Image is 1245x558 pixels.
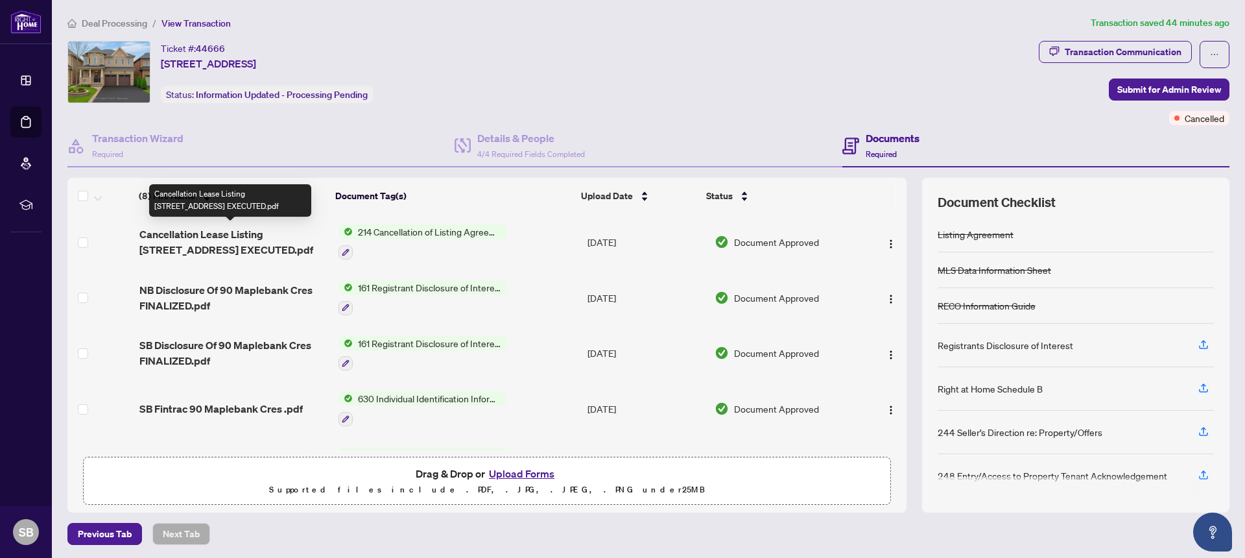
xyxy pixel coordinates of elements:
span: Document Approved [734,291,819,305]
button: Logo [881,343,901,363]
img: Status Icon [338,224,353,239]
span: Information Updated - Processing Pending [196,89,368,101]
span: SB Fintrac 90 Maplebank Cres .pdf [139,401,303,417]
li: / [152,16,156,30]
button: Logo [881,287,901,308]
td: [DATE] [582,326,709,382]
button: Submit for Admin Review [1109,79,1229,101]
img: Document Status [715,346,729,360]
img: Logo [886,350,896,360]
span: 4/4 Required Fields Completed [477,149,585,159]
img: IMG-N12293982_1.jpg [68,42,150,103]
span: Submit for Admin Review [1117,79,1221,100]
div: Registrants Disclosure of Interest [938,338,1073,352]
img: Logo [886,405,896,415]
button: Open asap [1193,513,1232,552]
img: Status Icon [338,447,353,461]
span: Document Approved [734,346,819,360]
th: (8) File Name [134,178,330,214]
button: Status Icon161 Registrant Disclosure of Interest - Disposition ofProperty [338,280,506,315]
div: RECO Information Guide [938,298,1036,313]
th: Document Tag(s) [330,178,576,214]
h4: Details & People [477,130,585,146]
span: NB Disclosure Of 90 Maplebank Cres FINALIZED.pdf [139,282,328,313]
img: Logo [886,294,896,304]
span: Previous Tab [78,524,132,544]
button: Logo [881,398,901,419]
span: Required [866,149,897,159]
td: [DATE] [582,214,709,270]
td: [DATE] [582,270,709,326]
span: View Transaction [161,18,231,29]
div: Transaction Communication [1065,42,1181,62]
button: Logo [881,232,901,252]
span: Status [706,189,733,203]
button: Status Icon630 Individual Identification Information Record [338,447,506,482]
span: SB Disclosure Of 90 Maplebank Cres FINALIZED.pdf [139,337,328,369]
h4: Transaction Wizard [92,130,184,146]
td: [DATE] [582,381,709,437]
span: Document Checklist [938,193,1056,212]
span: Drag & Drop or [416,465,558,482]
span: Document Approved [734,235,819,249]
img: Logo [886,239,896,249]
span: 44666 [196,43,225,55]
th: Upload Date [576,178,701,214]
span: 630 Individual Identification Information Record [353,391,506,406]
article: Transaction saved 44 minutes ago [1091,16,1229,30]
div: 244 Seller’s Direction re: Property/Offers [938,425,1102,439]
th: Status [701,178,853,214]
div: 248 Entry/Access to Property Tenant Acknowledgement [938,468,1167,483]
td: [DATE] [582,437,709,492]
img: logo [10,10,41,34]
h4: Documents [866,130,919,146]
span: home [67,19,77,28]
div: Cancellation Lease Listing [STREET_ADDRESS] EXECUTED.pdf [149,184,311,217]
button: Status Icon161 Registrant Disclosure of Interest - Disposition ofProperty [338,336,506,371]
div: Listing Agreement [938,227,1014,241]
img: Document Status [715,235,729,249]
span: ellipsis [1210,50,1219,59]
span: Deal Processing [82,18,147,29]
button: Transaction Communication [1039,41,1192,63]
span: (8) File Name [139,189,195,203]
button: Status Icon214 Cancellation of Listing Agreement - Authority to Offer for Lease [338,224,506,260]
span: Upload Date [581,189,633,203]
p: Supported files include .PDF, .JPG, .JPEG, .PNG under 25 MB [91,482,883,498]
img: Status Icon [338,391,353,406]
span: 630 Individual Identification Information Record [353,447,506,461]
span: [STREET_ADDRESS] [161,56,256,71]
div: Ticket #: [161,41,225,56]
button: Upload Forms [485,465,558,482]
div: Right at Home Schedule B [938,382,1043,396]
button: Previous Tab [67,523,142,545]
span: Cancelled [1185,111,1224,125]
img: Document Status [715,291,729,305]
span: SB [19,523,34,541]
span: Document Approved [734,402,819,416]
span: Required [92,149,123,159]
img: Status Icon [338,280,353,295]
span: Cancellation Lease Listing [STREET_ADDRESS] EXECUTED.pdf [139,226,328,258]
span: 214 Cancellation of Listing Agreement - Authority to Offer for Lease [353,224,506,239]
img: Document Status [715,402,729,416]
div: Status: [161,86,373,103]
div: MLS Data Information Sheet [938,263,1051,277]
span: 161 Registrant Disclosure of Interest - Disposition ofProperty [353,336,506,350]
span: 161 Registrant Disclosure of Interest - Disposition ofProperty [353,280,506,295]
button: Next Tab [152,523,210,545]
button: Status Icon630 Individual Identification Information Record [338,391,506,426]
img: Status Icon [338,336,353,350]
span: Drag & Drop orUpload FormsSupported files include .PDF, .JPG, .JPEG, .PNG under25MB [84,457,890,505]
